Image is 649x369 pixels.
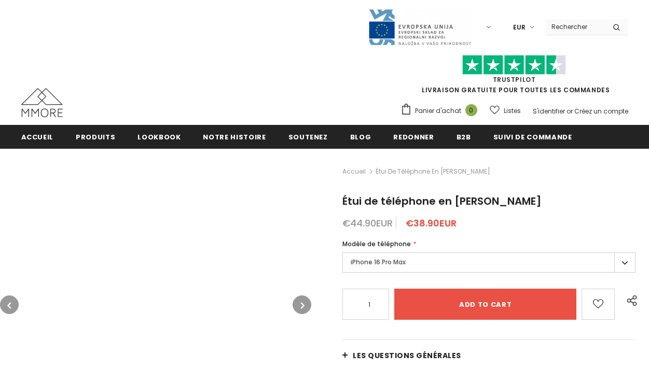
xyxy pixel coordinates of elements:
span: Lookbook [137,132,181,142]
span: soutenez [288,132,328,142]
img: Javni Razpis [368,8,472,46]
span: LIVRAISON GRATUITE POUR TOUTES LES COMMANDES [401,60,628,94]
span: Redonner [393,132,434,142]
a: B2B [457,125,471,148]
a: S'identifier [533,107,565,116]
a: Javni Razpis [368,22,472,31]
span: B2B [457,132,471,142]
span: EUR [513,22,526,33]
input: Search Site [545,19,605,34]
input: Add to cart [394,289,576,320]
span: 0 [465,104,477,116]
span: Blog [350,132,371,142]
a: Blog [350,125,371,148]
a: Suivi de commande [493,125,572,148]
span: Suivi de commande [493,132,572,142]
a: Créez un compte [574,107,628,116]
span: Notre histoire [203,132,266,142]
a: Accueil [21,125,54,148]
a: Redonner [393,125,434,148]
img: Cas MMORE [21,88,63,117]
a: Accueil [342,165,366,178]
span: Étui de téléphone en [PERSON_NAME] [342,194,542,208]
span: Listes [504,106,521,116]
span: €44.90EUR [342,217,393,230]
a: Notre histoire [203,125,266,148]
a: Lookbook [137,125,181,148]
a: Panier d'achat 0 [401,103,482,119]
a: Produits [76,125,115,148]
span: Accueil [21,132,54,142]
span: Produits [76,132,115,142]
span: €38.90EUR [406,217,457,230]
span: Panier d'achat [415,106,461,116]
a: soutenez [288,125,328,148]
span: Les questions générales [353,350,461,361]
label: iPhone 16 Pro Max [342,252,636,273]
span: or [567,107,573,116]
span: Étui de téléphone en [PERSON_NAME] [376,165,490,178]
a: Listes [490,102,521,120]
span: Modèle de téléphone [342,239,411,248]
img: Faites confiance aux étoiles pilotes [462,55,566,75]
a: TrustPilot [493,75,536,84]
